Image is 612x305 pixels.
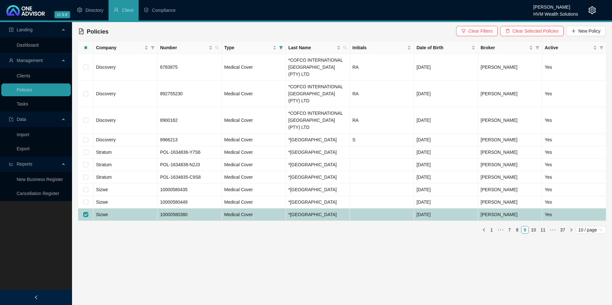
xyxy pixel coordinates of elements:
[488,226,495,233] a: 1
[414,159,478,171] td: [DATE]
[9,58,13,63] span: user
[542,42,606,54] th: Active
[350,81,414,107] td: RA
[96,91,116,96] span: Discovery
[542,146,606,159] td: Yes
[17,87,32,92] a: Policies
[513,226,521,234] li: 8
[85,8,103,13] span: Directory
[160,175,201,180] span: POL-1634835-C9S8
[160,187,188,192] span: 10000580435
[571,29,576,33] span: plus
[151,46,155,50] span: filter
[542,107,606,134] td: Yes
[96,65,116,70] span: Discovery
[343,46,347,50] span: search
[149,43,156,52] span: filter
[542,159,606,171] td: Yes
[17,177,63,182] a: New Business Register
[286,134,350,146] td: *[GEOGRAPHIC_DATA]
[160,137,178,142] span: 8966213
[558,226,568,234] li: 37
[481,137,518,142] span: [PERSON_NAME]
[286,107,350,134] td: *COFCO INTERNATIONAL [GEOGRAPHIC_DATA] (PTY) LTD
[160,150,200,155] span: POL-1634836-Y7S6
[144,7,149,12] span: safety
[576,226,606,234] div: Page Size
[533,2,578,9] div: [PERSON_NAME]
[350,42,414,54] th: Initials
[512,27,559,35] span: Clear Selected Policies
[342,43,348,52] span: search
[114,7,119,12] span: user
[558,226,567,233] a: 37
[538,226,548,234] li: 11
[87,28,109,35] span: Policies
[542,196,606,208] td: Yes
[9,27,13,32] span: profile
[588,6,596,14] span: setting
[481,175,518,180] span: [PERSON_NAME]
[350,107,414,134] td: RA
[521,226,528,233] a: 9
[482,228,486,232] span: left
[279,46,283,50] span: filter
[414,81,478,107] td: [DATE]
[54,11,70,18] span: v1.9.6
[414,107,478,134] td: [DATE]
[17,43,39,48] a: Dashboard
[500,26,564,36] button: Clear Selected Policies
[542,171,606,184] td: Yes
[93,42,157,54] th: Company
[414,42,478,54] th: Date of Birth
[96,162,112,167] span: Stratum
[160,199,188,205] span: 10000580449
[481,199,518,205] span: [PERSON_NAME]
[414,134,478,146] td: [DATE]
[481,91,518,96] span: [PERSON_NAME]
[545,44,592,51] span: Active
[350,134,414,146] td: S
[224,175,253,180] span: Medical Cover
[96,175,112,180] span: Stratum
[352,44,406,51] span: Initials
[481,150,518,155] span: [PERSON_NAME]
[224,118,253,123] span: Medical Cover
[414,171,478,184] td: [DATE]
[542,81,606,107] td: Yes
[96,187,108,192] span: Sizwe
[160,91,182,96] span: 892755230
[478,42,542,54] th: Broker
[416,44,470,51] span: Date of Birth
[224,199,253,205] span: Medical Cover
[542,184,606,196] td: Yes
[481,162,518,167] span: [PERSON_NAME]
[160,65,178,70] span: 6783875
[506,226,513,233] a: 7
[569,228,573,232] span: right
[514,226,521,233] a: 8
[286,42,350,54] th: Last Name
[481,44,528,51] span: Broker
[286,184,350,196] td: *[GEOGRAPHIC_DATA]
[278,43,284,52] span: filter
[122,8,133,13] span: Client
[78,28,84,34] span: file-text
[17,191,59,196] a: Cancellation Register
[96,212,108,217] span: Sizwe
[286,208,350,221] td: *[GEOGRAPHIC_DATA]
[529,226,538,233] a: 10
[17,101,28,106] a: Tasks
[224,187,253,192] span: Medical Cover
[488,226,495,234] li: 1
[96,199,108,205] span: Sizwe
[224,44,271,51] span: Type
[521,226,529,234] li: 9
[224,65,253,70] span: Medical Cover
[6,5,45,16] img: 2df55531c6924b55f21c4cf5d4484680-logo-light.svg
[160,118,178,123] span: 8900162
[9,117,13,121] span: import
[414,184,478,196] td: [DATE]
[468,27,492,35] span: Clear Filters
[222,42,286,54] th: Type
